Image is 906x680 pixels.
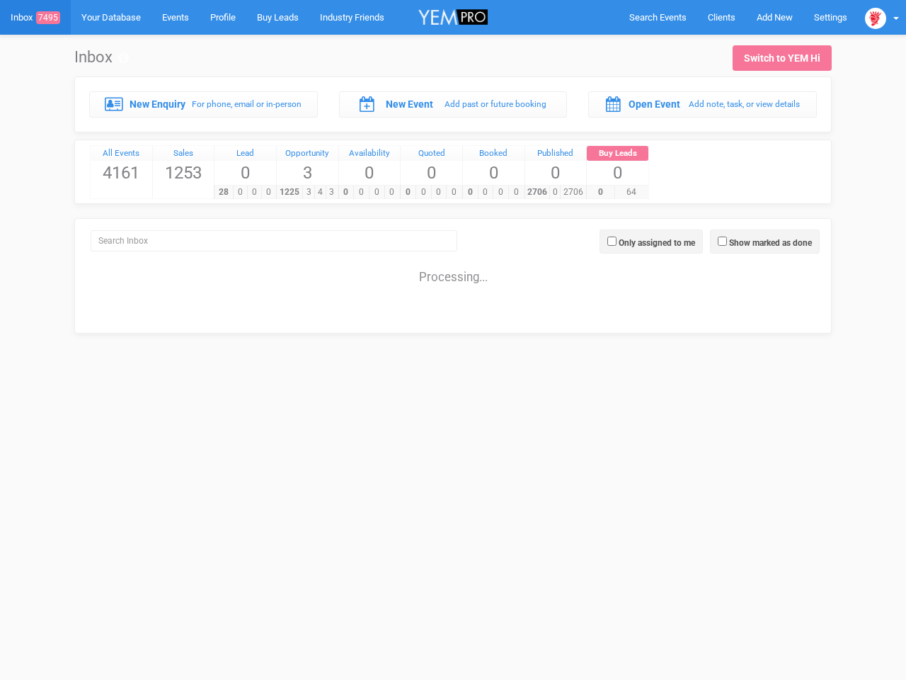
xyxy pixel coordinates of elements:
label: Only assigned to me [619,237,695,249]
span: 0 [369,186,385,199]
a: Open Event Add note, task, or view details [588,91,817,117]
span: 0 [549,186,561,199]
span: 0 [478,186,494,199]
span: Clients [708,12,735,23]
label: Show marked as done [729,237,812,249]
a: Opportunity [277,146,338,161]
span: 0 [400,186,416,199]
span: 0 [508,186,524,199]
a: New Event Add past or future booking [339,91,568,117]
span: 0 [261,186,276,199]
span: 0 [233,186,248,199]
span: 0 [525,161,587,185]
h1: Inbox [74,49,129,66]
span: 0 [247,186,262,199]
div: Processing... [79,255,827,283]
span: 0 [446,186,462,199]
small: Add note, task, or view details [689,99,800,109]
a: Switch to YEM Hi [733,45,832,71]
small: Add past or future booking [445,99,546,109]
span: 0 [586,186,615,199]
span: 3 [277,161,338,185]
span: 0 [384,186,401,199]
a: Published [525,146,587,161]
div: Switch to YEM Hi [744,51,820,65]
span: 3 [302,186,314,199]
span: 1225 [276,186,303,199]
span: 3 [326,186,338,199]
label: Open Event [629,97,680,111]
span: 0 [462,186,478,199]
span: 0 [415,186,432,199]
span: 1253 [153,161,214,185]
a: Buy Leads [587,146,648,161]
small: For phone, email or in-person [192,99,302,109]
input: Search Inbox [91,230,457,251]
span: 0 [353,186,369,199]
span: 64 [614,186,648,199]
a: Quoted [401,146,462,161]
label: New Enquiry [130,97,185,111]
span: 0 [401,161,462,185]
span: 28 [214,186,234,199]
span: 0 [214,161,276,185]
span: 0 [339,161,401,185]
a: All Events [91,146,152,161]
span: 2706 [560,186,586,199]
span: 0 [463,161,524,185]
span: Search Events [629,12,687,23]
span: 7495 [36,11,60,24]
span: 0 [431,186,447,199]
a: New Enquiry For phone, email or in-person [89,91,318,117]
a: Lead [214,146,276,161]
span: 0 [587,161,648,185]
span: 4161 [91,161,152,185]
a: Booked [463,146,524,161]
img: open-uri20180111-4-2c57tn [865,8,886,29]
label: New Event [386,97,433,111]
span: 2706 [524,186,551,199]
span: 0 [338,186,355,199]
a: Sales [153,146,214,161]
a: Availability [339,146,401,161]
span: Add New [757,12,793,23]
span: 4 [314,186,326,199]
span: 0 [493,186,509,199]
